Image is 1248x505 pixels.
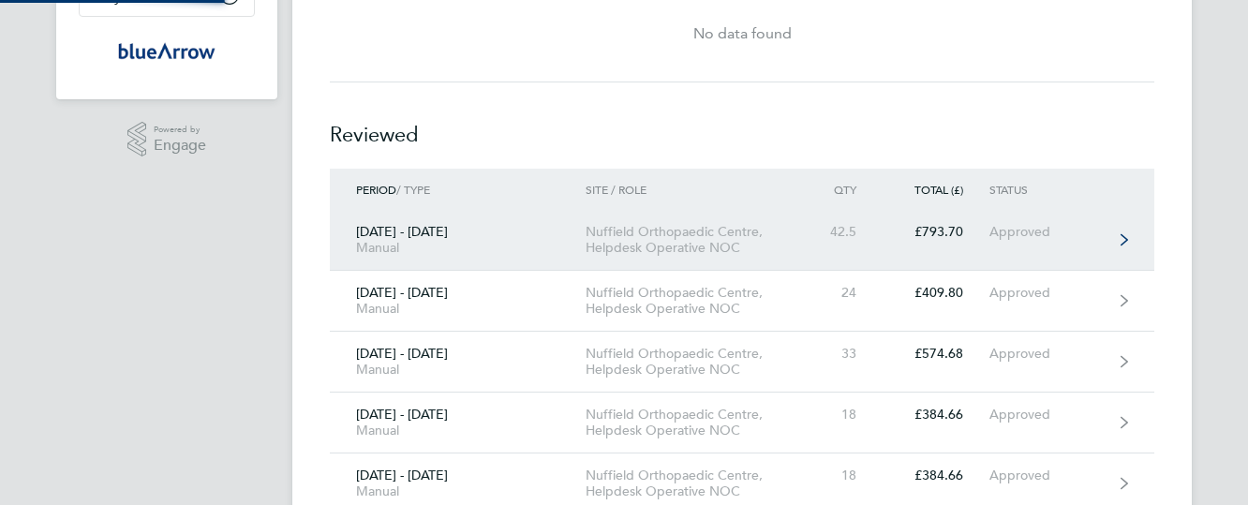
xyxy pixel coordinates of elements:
[989,285,1105,301] div: Approved
[586,346,800,378] div: Nuffield Orthopaedic Centre, Helpdesk Operative NOC
[989,468,1105,483] div: Approved
[800,183,883,196] div: Qty
[800,224,883,240] div: 42.5
[330,22,1154,45] div: No data found
[127,122,207,157] a: Powered byEngage
[118,36,215,66] img: bluearrow-logo-retina.png
[154,122,206,138] span: Powered by
[989,224,1105,240] div: Approved
[79,36,255,66] a: Go to home page
[883,224,989,240] div: £793.70
[586,468,800,499] div: Nuffield Orthopaedic Centre, Helpdesk Operative NOC
[330,224,586,256] div: [DATE] - [DATE]
[330,285,586,317] div: [DATE] - [DATE]
[330,183,586,196] div: / Type
[989,346,1105,362] div: Approved
[586,407,800,438] div: Nuffield Orthopaedic Centre, Helpdesk Operative NOC
[154,138,206,154] span: Engage
[330,82,1154,169] h2: Reviewed
[356,423,559,438] div: Manual
[586,285,800,317] div: Nuffield Orthopaedic Centre, Helpdesk Operative NOC
[330,210,1154,271] a: [DATE] - [DATE]ManualNuffield Orthopaedic Centre, Helpdesk Operative NOC42.5£793.70Approved
[330,468,586,499] div: [DATE] - [DATE]
[883,183,989,196] div: Total (£)
[356,483,559,499] div: Manual
[989,183,1105,196] div: Status
[989,407,1105,423] div: Approved
[586,224,800,256] div: Nuffield Orthopaedic Centre, Helpdesk Operative NOC
[883,285,989,301] div: £409.80
[330,407,586,438] div: [DATE] - [DATE]
[800,346,883,362] div: 33
[800,468,883,483] div: 18
[883,407,989,423] div: £384.66
[356,362,559,378] div: Manual
[330,393,1154,453] a: [DATE] - [DATE]ManualNuffield Orthopaedic Centre, Helpdesk Operative NOC18£384.66Approved
[800,285,883,301] div: 24
[356,182,396,197] span: Period
[800,407,883,423] div: 18
[586,183,800,196] div: Site / Role
[883,468,989,483] div: £384.66
[356,301,559,317] div: Manual
[330,346,586,378] div: [DATE] - [DATE]
[330,332,1154,393] a: [DATE] - [DATE]ManualNuffield Orthopaedic Centre, Helpdesk Operative NOC33£574.68Approved
[356,240,559,256] div: Manual
[883,346,989,362] div: £574.68
[330,271,1154,332] a: [DATE] - [DATE]ManualNuffield Orthopaedic Centre, Helpdesk Operative NOC24£409.80Approved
